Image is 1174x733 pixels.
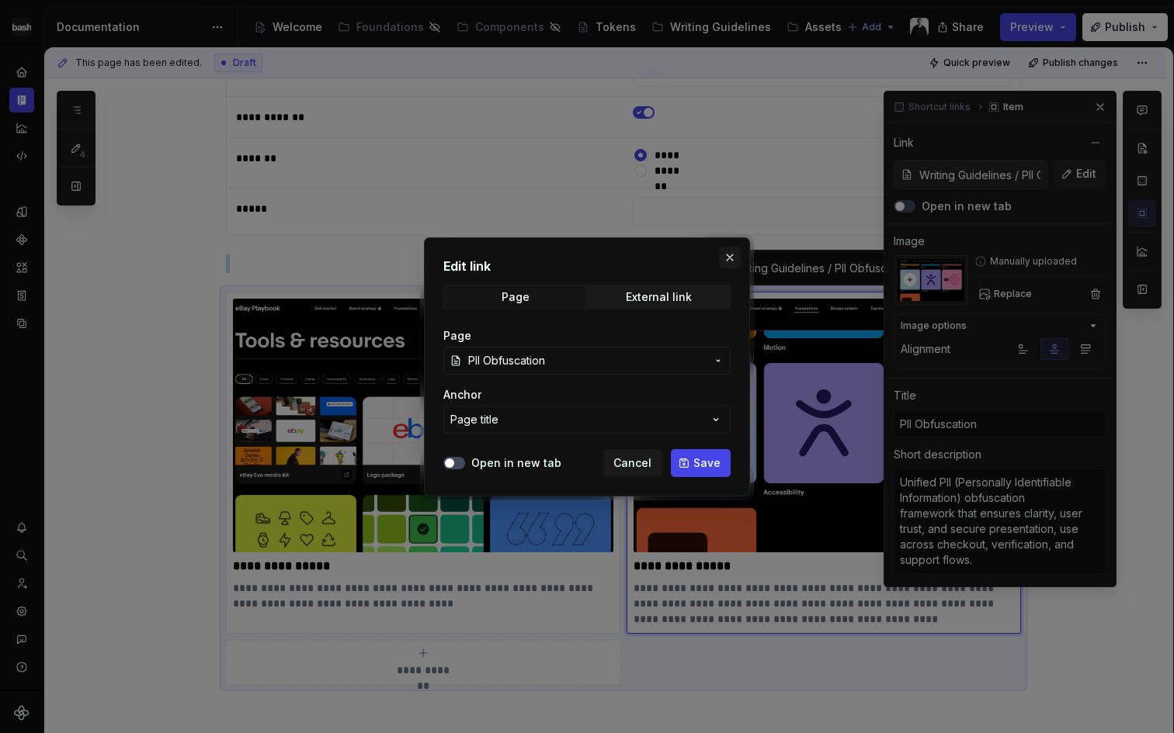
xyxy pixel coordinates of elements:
[468,353,545,368] span: PII Obfuscation
[693,455,721,471] span: Save
[603,449,662,477] button: Cancel
[626,291,692,303] div: External link
[471,455,561,471] label: Open in new tab
[443,387,481,403] label: Anchor
[671,449,731,477] button: Save
[443,347,731,375] button: PII Obfuscation
[443,406,731,434] button: Page title
[502,291,530,303] div: Page
[450,412,498,427] div: Page title
[613,455,651,471] span: Cancel
[443,328,471,344] label: Page
[443,257,731,275] h2: Edit link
